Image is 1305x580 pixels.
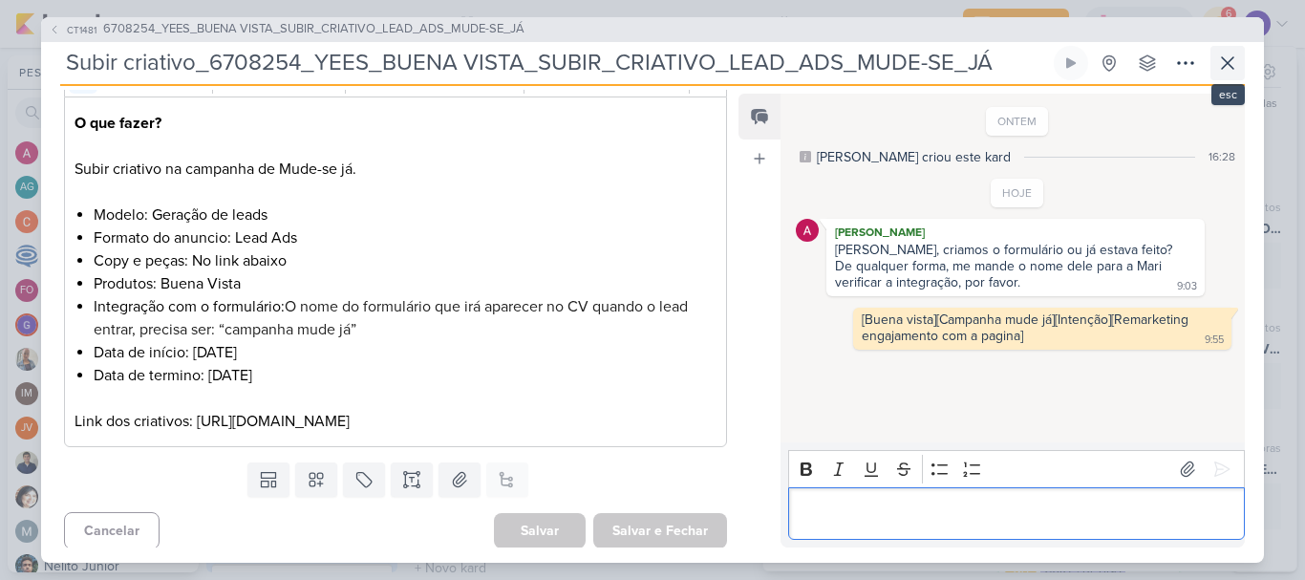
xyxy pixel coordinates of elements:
[1177,279,1197,294] div: 9:03
[788,487,1245,540] div: Editor editing area: main
[1205,333,1224,348] div: 9:55
[94,272,717,295] li: Produtos: Buena Vista
[75,114,161,133] strong: O que fazer?
[94,364,717,387] li: Data de termino: [DATE]
[862,311,1192,344] div: [Buena vista][Campanha mude já][Intenção][Remarketing engajamento com a pagina]
[788,450,1245,487] div: Editor toolbar
[64,97,727,447] div: Editor editing area: main
[817,147,1011,167] div: [PERSON_NAME] criou este kard
[94,341,717,364] li: Data de início: [DATE]
[1211,84,1245,105] div: esc
[830,223,1201,242] div: [PERSON_NAME]
[94,204,717,226] li: Modelo: Geração de leads
[835,258,1166,290] div: De qualquer forma, me mande o nome dele para a Mari verificar a integração, por favor.
[94,226,717,249] li: Formato do anuncio: Lead Ads
[94,297,688,339] span: O nome do formulário que irá aparecer no CV quando o lead entrar, precisa ser: “campanha mude já”
[1209,148,1235,165] div: 16:28
[796,219,819,242] img: Alessandra Gomes
[75,112,717,204] p: Subir criativo na campanha de Mude-se já.
[64,512,160,549] button: Cancelar
[60,46,1050,80] input: Kard Sem Título
[835,242,1196,258] div: [PERSON_NAME], criamos o formulário ou já estava feito?
[1063,55,1079,71] div: Ligar relógio
[94,249,717,272] li: Copy e peças: No link abaixo
[94,295,717,341] li: Integração com o formulário:
[75,387,717,433] p: Link dos criativos: [URL][DOMAIN_NAME]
